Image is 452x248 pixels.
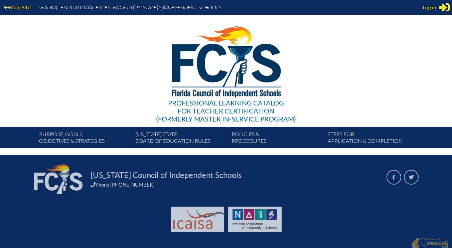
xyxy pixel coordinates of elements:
span: for Teacher Certification [178,107,274,115]
div: Professional Learning Catalog (formerly Master In-service Program) [156,99,296,123]
img: Int'l Council Advancing Independent School Accreditation logo [173,209,225,229]
img: FCISlogo221.eps [157,15,295,106]
a: Main Site [1,3,33,12]
a: Purpose, goals,objectives & strategies [36,130,133,148]
a: Policies &Procedures [229,130,325,148]
svg: Sign in or register [439,2,450,13]
a: [US_STATE] Council of Independent Schools [88,170,244,180]
img: FCIS_logo_white [34,164,83,194]
a: Steps forapplication & completion [325,130,421,148]
a: Professional Learning Catalog for Teacher Certification(formerly Master In-service Program) [153,13,299,124]
div: Phone [PHONE_NUMBER] [91,182,379,188]
img: NAIS Logo [233,209,277,229]
span: Log in [423,3,436,11]
img: Engaging - Bring it online [420,237,427,247]
a: [US_STATE] StateBoard of Education rules [133,130,229,148]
